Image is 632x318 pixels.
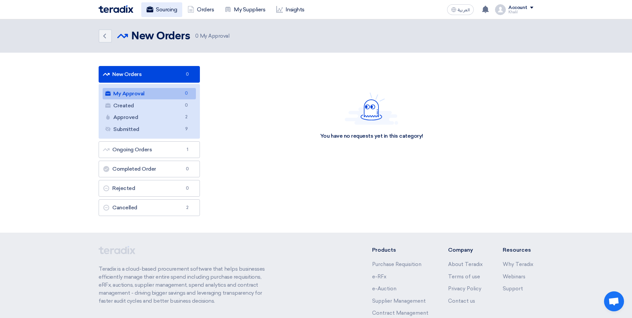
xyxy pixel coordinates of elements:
a: Submitted [103,124,196,135]
a: e-RFx [372,274,386,280]
li: Company [448,246,483,254]
a: Approved [103,112,196,123]
h2: New Orders [131,30,190,43]
a: Contact us [448,298,475,304]
a: Webinars [503,274,525,280]
span: العربية [458,8,470,12]
a: Insights [271,2,310,17]
p: Teradix is a cloud-based procurement software that helps businesses efficiently manage their enti... [99,265,273,305]
li: Products [372,246,428,254]
button: العربية [447,4,474,15]
a: Contract Management [372,310,428,316]
a: e-Auction [372,286,396,292]
a: My Approval [103,88,196,99]
span: 0 [195,33,199,39]
a: Supplier Management [372,298,426,304]
a: About Teradix [448,261,483,267]
span: 0 [184,71,192,78]
a: Support [503,286,523,292]
div: Open chat [604,291,624,311]
a: Terms of use [448,274,480,280]
span: 1 [184,146,192,153]
div: Khalil [508,10,533,14]
a: Purchase Requisition [372,261,421,267]
a: Created [103,100,196,111]
a: Why Teradix [503,261,533,267]
img: Teradix logo [99,5,133,13]
a: My Suppliers [219,2,271,17]
img: Hello [345,92,398,125]
a: Privacy Policy [448,286,481,292]
span: 0 [183,90,191,97]
a: New Orders0 [99,66,200,83]
a: Sourcing [141,2,182,17]
span: 0 [183,102,191,109]
span: 9 [183,126,191,133]
a: Completed Order0 [99,161,200,177]
a: Orders [182,2,219,17]
div: Account [508,5,527,11]
div: You have no requests yet in this category! [320,133,423,140]
a: Cancelled2 [99,199,200,216]
span: My Approval [195,32,229,40]
span: 0 [184,185,192,192]
a: Rejected0 [99,180,200,197]
li: Resources [503,246,533,254]
span: 2 [183,114,191,121]
span: 2 [184,204,192,211]
a: Ongoing Orders1 [99,141,200,158]
img: profile_test.png [495,4,506,15]
span: 0 [184,166,192,172]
